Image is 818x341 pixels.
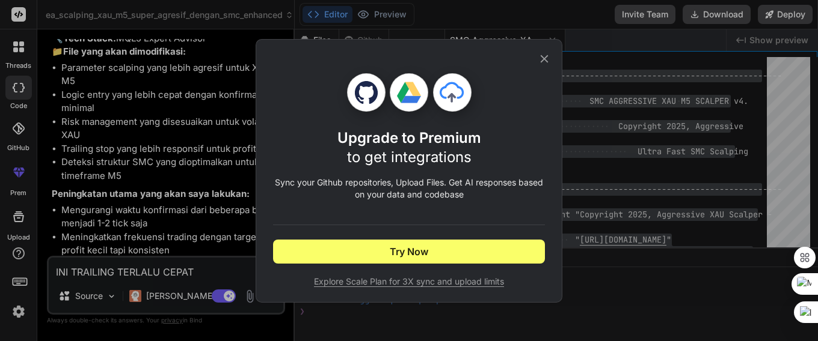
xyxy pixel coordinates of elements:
[273,240,545,264] button: Try Now
[347,148,472,166] span: to get integrations
[273,177,545,201] p: Sync your Github repositories, Upload Files. Get AI responses based on your data and codebase
[390,244,428,259] span: Try Now
[337,128,481,167] h1: Upgrade to Premium
[273,276,545,288] span: Explore Scale Plan for 3X sync and upload limits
